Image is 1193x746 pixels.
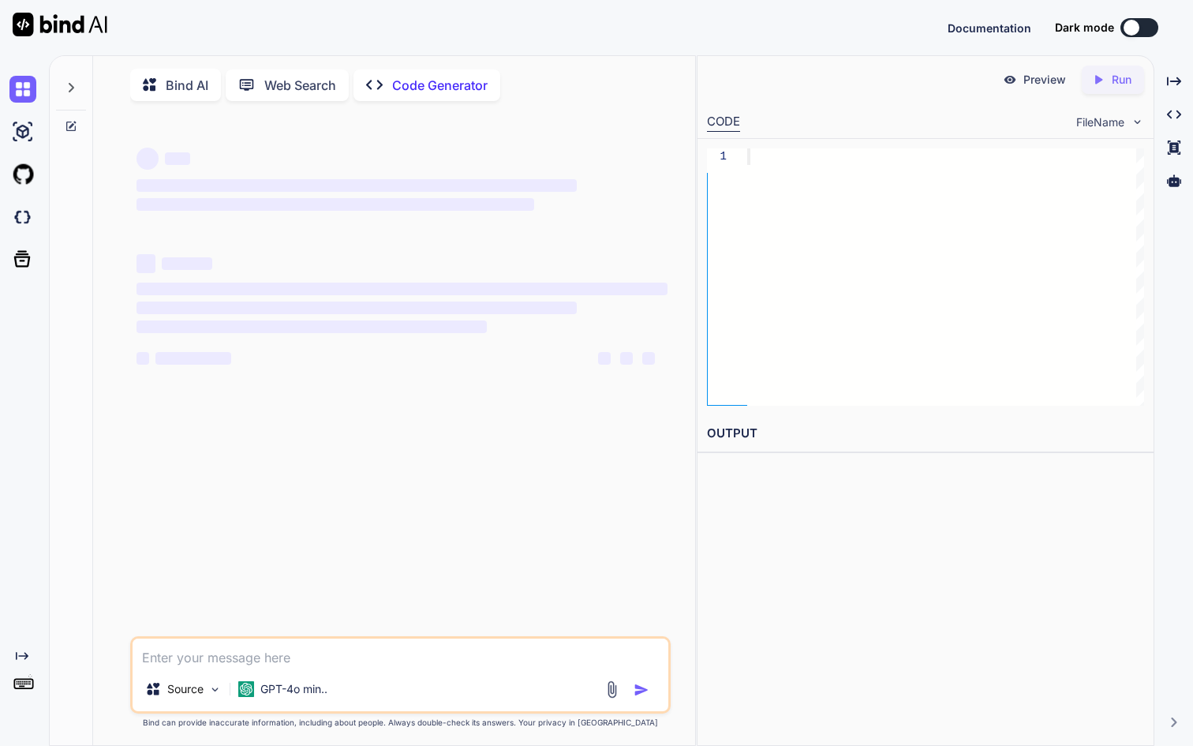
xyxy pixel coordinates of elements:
[707,113,740,132] div: CODE
[1076,114,1124,130] span: FileName
[264,76,336,95] p: Web Search
[697,415,1154,452] h2: OUTPUT
[642,352,655,365] span: ‌
[1131,115,1144,129] img: chevron down
[948,21,1031,35] span: Documentation
[598,352,611,365] span: ‌
[9,76,36,103] img: chat
[1023,72,1066,88] p: Preview
[130,717,670,729] p: Bind can provide inaccurate information, including about people. Always double-check its answers....
[1003,73,1017,87] img: preview
[137,352,149,365] span: ‌
[9,161,36,188] img: githubLight
[167,681,204,697] p: Source
[137,283,667,295] span: ‌
[9,204,36,231] img: darkCloudIdeIcon
[162,257,212,270] span: ‌
[707,148,727,165] div: 1
[392,76,488,95] p: Code Generator
[13,13,107,36] img: Bind AI
[634,682,649,698] img: icon
[9,118,36,145] img: ai-studio
[155,352,231,365] span: ‌
[1055,20,1114,36] span: Dark mode
[260,681,327,697] p: GPT-4o min..
[603,680,621,699] img: attachment
[238,681,254,697] img: GPT-4o mini
[137,321,487,333] span: ‌
[166,76,208,95] p: Bind AI
[137,254,155,273] span: ‌
[948,20,1031,36] button: Documentation
[137,198,534,211] span: ‌
[165,152,190,165] span: ‌
[137,302,577,314] span: ‌
[1112,72,1131,88] p: Run
[620,352,633,365] span: ‌
[137,179,577,192] span: ‌
[208,683,222,696] img: Pick Models
[137,148,159,170] span: ‌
